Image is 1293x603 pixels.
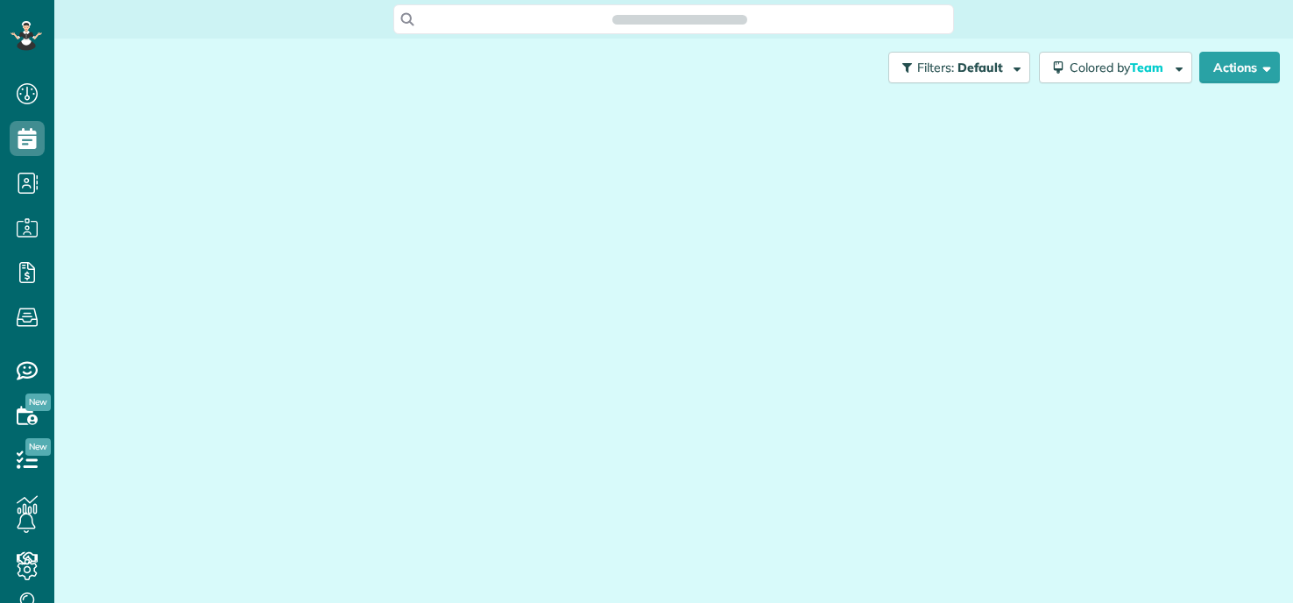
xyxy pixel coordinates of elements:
span: Filters: [917,60,954,75]
span: Colored by [1070,60,1169,75]
button: Filters: Default [888,52,1030,83]
span: Default [957,60,1004,75]
span: New [25,394,51,411]
button: Colored byTeam [1039,52,1192,83]
span: Team [1130,60,1166,75]
span: New [25,438,51,456]
span: Search ZenMaid… [630,11,729,28]
a: Filters: Default [880,52,1030,83]
button: Actions [1199,52,1280,83]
